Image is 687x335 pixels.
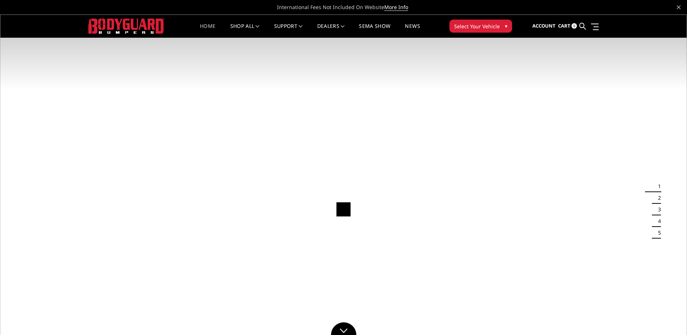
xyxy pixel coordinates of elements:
a: Account [532,16,556,36]
button: 2 of 5 [654,192,661,204]
button: 4 of 5 [654,215,661,227]
a: Cart 0 [558,16,577,36]
a: Support [274,24,303,38]
a: SEMA Show [359,24,390,38]
span: Account [532,22,556,29]
a: Click to Down [331,322,356,335]
span: 0 [571,23,577,29]
button: Select Your Vehicle [449,20,512,33]
a: Home [200,24,215,38]
span: ▾ [505,22,507,30]
a: shop all [230,24,260,38]
button: 1 of 5 [654,181,661,192]
a: News [405,24,420,38]
img: BODYGUARD BUMPERS [88,18,164,33]
a: Dealers [317,24,345,38]
button: 3 of 5 [654,204,661,215]
button: 5 of 5 [654,227,661,239]
a: More Info [384,4,408,11]
span: Cart [558,22,570,29]
span: Select Your Vehicle [454,22,500,30]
